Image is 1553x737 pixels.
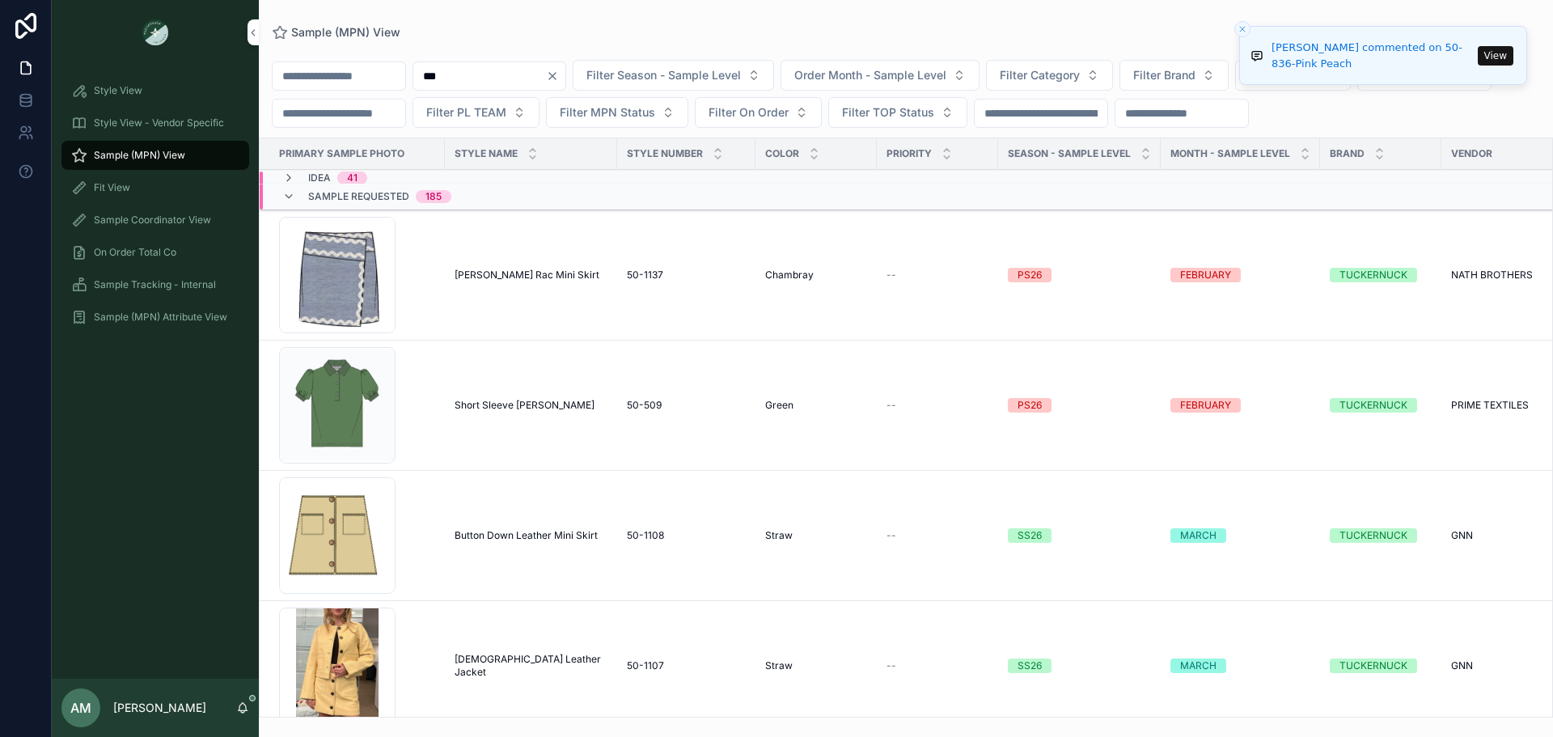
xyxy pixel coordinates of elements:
div: PS26 [1018,398,1042,413]
span: -- [887,399,896,412]
span: Short Sleeve [PERSON_NAME] [455,399,595,412]
button: Select Button [1119,60,1229,91]
a: Fit View [61,173,249,202]
a: MARCH [1170,528,1310,543]
span: 50-1137 [627,269,663,282]
a: TUCKERNUCK [1330,528,1432,543]
div: FEBRUARY [1180,268,1231,282]
div: MARCH [1180,528,1217,543]
div: SS26 [1018,528,1042,543]
a: Green [765,399,867,412]
a: TUCKERNUCK [1330,268,1432,282]
button: Select Button [828,97,967,128]
span: Button Down Leather Mini Skirt [455,529,598,542]
a: PS26 [1008,268,1151,282]
div: [PERSON_NAME] commented on 50-836-Pink Peach [1272,40,1473,71]
span: MONTH - SAMPLE LEVEL [1170,147,1290,160]
span: Straw [765,659,793,672]
span: Brand [1330,147,1365,160]
a: Sample (MPN) View [61,141,249,170]
a: 50-1107 [627,659,746,672]
a: SS26 [1008,659,1151,673]
span: -- [887,529,896,542]
span: Style View [94,84,142,97]
span: Season - Sample Level [1008,147,1131,160]
div: SS26 [1018,659,1042,673]
span: Idea [308,172,331,184]
div: PS26 [1018,268,1042,282]
button: Select Button [573,60,774,91]
button: View [1478,46,1513,66]
a: TUCKERNUCK [1330,398,1432,413]
div: FEBRUARY [1180,398,1231,413]
a: FEBRUARY [1170,398,1310,413]
a: TUCKERNUCK [1330,659,1432,673]
span: Fit View [94,181,130,194]
img: App logo [142,19,168,45]
button: Select Button [1235,60,1351,91]
a: On Order Total Co [61,238,249,267]
span: Filter TOP Status [842,104,934,121]
a: Sample (MPN) View [272,24,400,40]
span: Sample (MPN) View [291,24,400,40]
span: Sample Coordinator View [94,214,211,227]
span: -- [887,659,896,672]
a: PS26 [1008,398,1151,413]
span: 50-1108 [627,529,664,542]
img: Notification icon [1250,46,1263,66]
a: MARCH [1170,659,1310,673]
a: Sample Tracking - Internal [61,270,249,299]
span: Style View - Vendor Specific [94,116,224,129]
span: Filter Brand [1133,67,1195,83]
button: Select Button [781,60,980,91]
span: 50-509 [627,399,662,412]
div: MARCH [1180,659,1217,673]
span: [PERSON_NAME] Rac Mini Skirt [455,269,599,282]
button: Close toast [1234,21,1250,37]
span: Sample Requested [308,190,409,203]
a: -- [887,269,988,282]
div: TUCKERNUCK [1339,528,1407,543]
span: PRIME TEXTILES [1451,399,1529,412]
a: 50-1137 [627,269,746,282]
span: Style Name [455,147,518,160]
a: Straw [765,529,867,542]
div: TUCKERNUCK [1339,398,1407,413]
a: Chambray [765,269,867,282]
span: Filter Season - Sample Level [586,67,741,83]
span: Style Number [627,147,703,160]
a: Sample (MPN) Attribute View [61,303,249,332]
span: PRIMARY SAMPLE PHOTO [279,147,404,160]
a: FEBRUARY [1170,268,1310,282]
p: [PERSON_NAME] [113,700,206,716]
a: [DEMOGRAPHIC_DATA] Leather Jacket [455,653,607,679]
a: Sample Coordinator View [61,205,249,235]
a: [PERSON_NAME] Rac Mini Skirt [455,269,607,282]
span: On Order Total Co [94,246,176,259]
span: Filter Category [1000,67,1080,83]
a: Straw [765,659,867,672]
a: Style View - Vendor Specific [61,108,249,138]
a: 50-1108 [627,529,746,542]
span: Color [765,147,799,160]
button: Select Button [986,60,1113,91]
span: Sample Tracking - Internal [94,278,216,291]
span: GNN [1451,529,1473,542]
span: Sample (MPN) Attribute View [94,311,227,324]
a: Short Sleeve [PERSON_NAME] [455,399,607,412]
span: Sample (MPN) View [94,149,185,162]
span: -- [887,269,896,282]
a: 50-509 [627,399,746,412]
div: TUCKERNUCK [1339,268,1407,282]
a: Button Down Leather Mini Skirt [455,529,607,542]
span: GNN [1451,659,1473,672]
a: -- [887,399,988,412]
a: SS26 [1008,528,1151,543]
span: Filter On Order [709,104,789,121]
a: -- [887,659,988,672]
span: AM [70,698,91,718]
span: 50-1107 [627,659,664,672]
div: 185 [425,190,442,203]
span: Chambray [765,269,814,282]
